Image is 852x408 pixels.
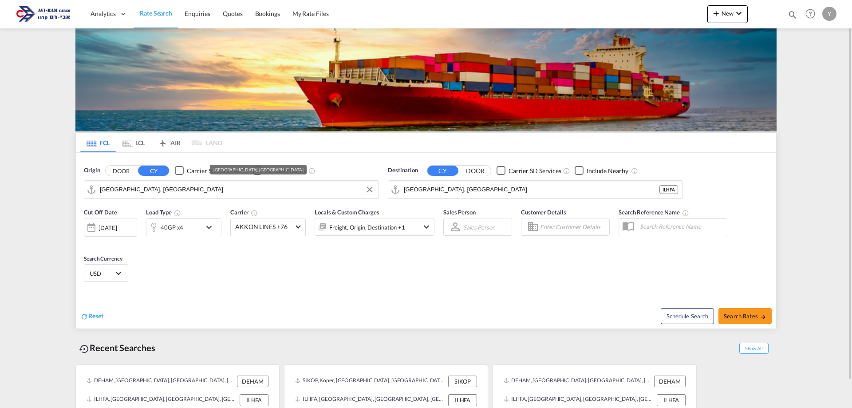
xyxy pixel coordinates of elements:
[84,209,117,216] span: Cut Off Date
[822,7,836,21] div: Y
[448,394,477,406] div: ILHFA
[363,183,376,196] button: Clear Input
[462,221,496,234] md-select: Sales Person
[87,376,235,387] div: DEHAM, Hamburg, Germany, Western Europe, Europe
[707,5,748,23] button: icon-plus 400-fgNewicon-chevron-down
[315,209,379,216] span: Locals & Custom Charges
[80,133,222,152] md-pagination-wrapper: Use the left and right arrow keys to navigate between tabs
[75,338,159,358] div: Recent Searches
[100,183,374,196] input: Search by Port
[661,308,714,324] button: Note: By default Schedule search will only considerorigin ports, destination ports and cut off da...
[116,133,151,152] md-tab-item: LCL
[659,185,678,194] div: ILHFA
[230,209,258,216] span: Carrier
[235,222,293,231] span: AKKON LINES +76
[803,6,822,22] div: Help
[497,166,561,175] md-checkbox: Checkbox No Ink
[158,138,168,144] md-icon: icon-airplane
[80,312,103,321] div: icon-refreshReset
[140,9,172,17] span: Rate Search
[388,181,682,198] md-input-container: Haifa, ILHFA
[460,166,491,176] button: DOOR
[760,314,766,320] md-icon: icon-arrow-right
[84,218,137,237] div: [DATE]
[91,9,116,18] span: Analytics
[80,313,88,321] md-icon: icon-refresh
[204,222,219,233] md-icon: icon-chevron-down
[84,181,379,198] md-input-container: Hamburg, DEHAM
[295,394,446,406] div: ILHFA, Haifa, Israel, Levante, Middle East
[427,166,458,176] button: CY
[295,376,446,387] div: SIKOP, Koper, Slovenia, Southern Europe, Europe
[253,166,307,175] md-checkbox: Checkbox No Ink
[315,218,434,236] div: Freight Origin Destination Factory Stuffingicon-chevron-down
[213,165,303,174] div: [GEOGRAPHIC_DATA], [GEOGRAPHIC_DATA]
[161,221,183,234] div: 40GP x4
[223,10,242,17] span: Quotes
[84,166,100,175] span: Origin
[185,10,210,17] span: Enquiries
[76,153,776,329] div: Origin DOOR CY Checkbox No InkUnchecked: Search for CY (Container Yard) services for all selected...
[657,394,686,406] div: ILHFA
[734,8,744,19] md-icon: icon-chevron-down
[80,133,116,152] md-tab-item: FCL
[718,308,772,324] button: Search Ratesicon-arrow-right
[404,183,659,196] input: Search by Port
[619,209,689,216] span: Search Reference Name
[563,167,570,174] md-icon: Unchecked: Search for CY (Container Yard) services for all selected carriers.Checked : Search for...
[803,6,818,21] span: Help
[631,167,638,174] md-icon: Unchecked: Ignores neighbouring ports when fetching rates.Checked : Includes neighbouring ports w...
[682,210,689,217] md-icon: Your search will be saved by the below given name
[99,224,117,232] div: [DATE]
[151,133,187,152] md-tab-item: AIR
[388,166,418,175] span: Destination
[87,394,237,406] div: ILHFA, Haifa, Israel, Levante, Middle East
[788,10,797,23] div: icon-magnify
[75,28,777,131] img: LCL+%26+FCL+BACKGROUND.png
[90,269,114,277] span: USD
[88,312,103,320] span: Reset
[635,220,727,233] input: Search Reference Name
[84,255,122,262] span: Search Currency
[724,313,766,320] span: Search Rates
[329,221,405,234] div: Freight Origin Destination Factory Stuffing
[187,166,240,175] div: Carrier SD Services
[509,166,561,175] div: Carrier SD Services
[240,394,268,406] div: ILHFA
[146,209,181,216] span: Load Type
[739,343,769,354] span: Show All
[504,376,652,387] div: DEHAM, Hamburg, Germany, Western Europe, Europe
[89,267,123,280] md-select: Select Currency: $ USDUnited States Dollar
[575,166,628,175] md-checkbox: Checkbox No Ink
[79,344,90,354] md-icon: icon-backup-restore
[13,4,73,24] img: 166978e0a5f911edb4280f3c7a976193.png
[711,10,744,17] span: New
[654,376,686,387] div: DEHAM
[587,166,628,175] div: Include Nearby
[443,209,476,216] span: Sales Person
[175,166,240,175] md-checkbox: Checkbox No Ink
[237,376,268,387] div: DEHAM
[292,10,329,17] span: My Rate Files
[711,8,722,19] md-icon: icon-plus 400-fg
[84,236,91,248] md-datepicker: Select
[138,166,169,176] button: CY
[255,10,280,17] span: Bookings
[421,222,432,232] md-icon: icon-chevron-down
[788,10,797,20] md-icon: icon-magnify
[106,166,137,176] button: DOOR
[251,210,258,217] md-icon: The selected Trucker/Carrierwill be displayed in the rate results If the rates are from another f...
[540,220,607,234] input: Enter Customer Details
[521,209,566,216] span: Customer Details
[174,210,181,217] md-icon: icon-information-outline
[308,167,316,174] md-icon: Unchecked: Ignores neighbouring ports when fetching rates.Checked : Includes neighbouring ports w...
[504,394,655,406] div: ILHFA, Haifa, Israel, Levante, Middle East
[146,218,221,236] div: 40GP x4icon-chevron-down
[448,376,477,387] div: SIKOP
